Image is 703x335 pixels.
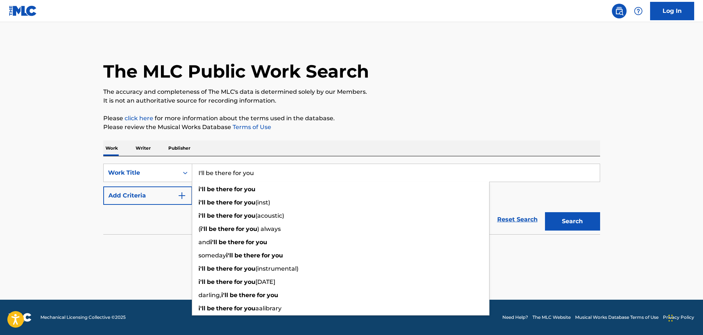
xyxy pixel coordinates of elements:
strong: you [246,225,257,232]
strong: be [207,305,215,312]
img: search [615,7,624,15]
strong: there [216,305,233,312]
form: Search Form [103,164,600,234]
strong: there [216,212,233,219]
strong: i'll [198,199,205,206]
strong: be [207,265,215,272]
img: MLC Logo [9,6,37,16]
a: Need Help? [502,314,528,321]
strong: for [234,186,243,193]
a: Public Search [612,4,627,18]
span: someday [198,252,226,259]
strong: be [207,186,215,193]
strong: you [244,278,255,285]
strong: there [244,252,260,259]
strong: for [234,199,243,206]
strong: you [256,239,267,246]
strong: there [216,278,233,285]
strong: be [219,239,226,246]
div: Work Title [108,168,174,177]
iframe: Chat Widget [666,300,703,335]
p: Please for more information about the terms used in the database. [103,114,600,123]
strong: i'll [200,225,207,232]
span: (inst) [255,199,270,206]
a: Reset Search [494,211,541,228]
a: Terms of Use [231,124,271,131]
p: Please review the Musical Works Database [103,123,600,132]
img: logo [9,313,32,322]
button: Add Criteria [103,186,192,205]
strong: there [218,225,234,232]
span: aalibrary [255,305,281,312]
strong: you [272,252,283,259]
strong: for [234,278,243,285]
span: and [198,239,210,246]
strong: you [244,265,255,272]
div: Help [631,4,646,18]
strong: i'll [210,239,217,246]
strong: i'll [198,186,205,193]
strong: be [230,292,237,299]
strong: you [244,212,255,219]
strong: be [234,252,242,259]
strong: for [246,239,254,246]
span: (acoustic) [255,212,284,219]
strong: there [216,265,233,272]
strong: be [209,225,216,232]
strong: there [239,292,255,299]
span: ( [198,225,200,232]
strong: you [244,199,255,206]
strong: for [236,225,244,232]
p: Writer [133,140,153,156]
strong: i'll [198,278,205,285]
p: Publisher [166,140,193,156]
button: Search [545,212,600,231]
strong: you [244,305,255,312]
strong: there [216,186,233,193]
div: Drag [668,307,673,329]
span: (instrumental) [255,265,298,272]
strong: be [207,278,215,285]
p: Work [103,140,120,156]
span: darling, [198,292,221,299]
strong: for [234,265,243,272]
h1: The MLC Public Work Search [103,60,369,82]
span: Mechanical Licensing Collective © 2025 [40,314,126,321]
strong: for [234,305,243,312]
img: 9d2ae6d4665cec9f34b9.svg [177,191,186,200]
p: It is not an authoritative source for recording information. [103,96,600,105]
strong: be [207,199,215,206]
strong: i'll [198,305,205,312]
img: help [634,7,643,15]
strong: i'll [226,252,233,259]
strong: there [216,199,233,206]
strong: i'll [198,265,205,272]
a: Log In [650,2,694,20]
strong: i'll [221,292,228,299]
span: ) always [257,225,281,232]
strong: i'll [198,212,205,219]
strong: for [234,212,243,219]
strong: you [267,292,278,299]
strong: you [244,186,255,193]
strong: for [257,292,265,299]
strong: there [228,239,244,246]
strong: for [262,252,270,259]
span: [DATE] [255,278,275,285]
a: Privacy Policy [663,314,694,321]
p: The accuracy and completeness of The MLC's data is determined solely by our Members. [103,88,600,96]
a: The MLC Website [532,314,571,321]
a: click here [125,115,153,122]
strong: be [207,212,215,219]
a: Musical Works Database Terms of Use [575,314,659,321]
